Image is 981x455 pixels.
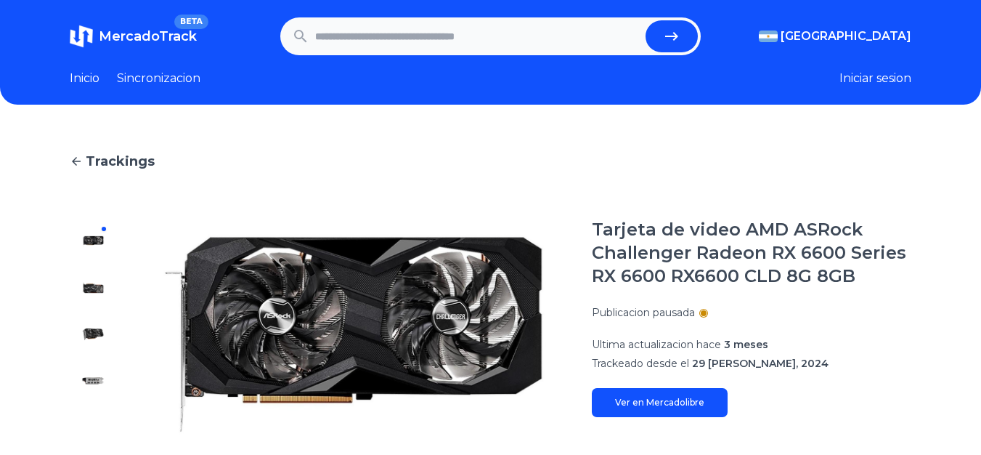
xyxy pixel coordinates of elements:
a: Trackings [70,151,911,172]
span: BETA [174,15,208,29]
span: 29 [PERSON_NAME], 2024 [692,357,829,370]
span: Trackings [86,151,155,172]
a: Ver en Mercadolibre [592,388,728,417]
img: Tarjeta de video AMD ASRock Challenger Radeon RX 6600 Series RX 6600 RX6600 CLD 8G 8GB [81,276,105,299]
span: [GEOGRAPHIC_DATA] [781,28,911,45]
img: Tarjeta de video AMD ASRock Challenger Radeon RX 6600 Series RX 6600 RX6600 CLD 8G 8GB [81,323,105,346]
button: [GEOGRAPHIC_DATA] [759,28,911,45]
h1: Tarjeta de video AMD ASRock Challenger Radeon RX 6600 Series RX 6600 RX6600 CLD 8G 8GB [592,218,911,288]
img: Argentina [759,31,778,42]
a: MercadoTrackBETA [70,25,197,48]
span: Trackeado desde el [592,357,689,370]
img: Tarjeta de video AMD ASRock Challenger Radeon RX 6600 Series RX 6600 RX6600 CLD 8G 8GB [81,230,105,253]
img: Tarjeta de video AMD ASRock Challenger Radeon RX 6600 Series RX 6600 RX6600 CLD 8G 8GB [81,369,105,392]
span: Ultima actualizacion hace [592,338,721,351]
img: Tarjeta de video AMD ASRock Challenger Radeon RX 6600 Series RX 6600 RX6600 CLD 8G 8GB [81,416,105,439]
span: MercadoTrack [99,28,197,44]
p: Publicacion pausada [592,305,695,320]
button: Iniciar sesion [839,70,911,87]
img: Tarjeta de video AMD ASRock Challenger Radeon RX 6600 Series RX 6600 RX6600 CLD 8G 8GB [145,218,563,451]
span: 3 meses [724,338,768,351]
a: Inicio [70,70,99,87]
a: Sincronizacion [117,70,200,87]
img: MercadoTrack [70,25,93,48]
